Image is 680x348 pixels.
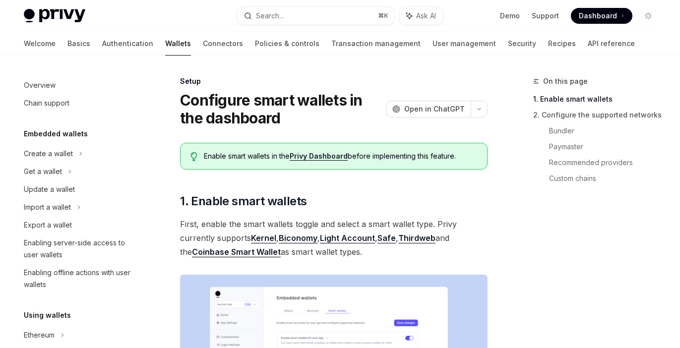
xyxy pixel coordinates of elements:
[500,11,520,21] a: Demo
[24,183,75,195] div: Update a wallet
[24,79,56,91] div: Overview
[165,32,191,56] a: Wallets
[237,7,394,25] button: Search...⌘K
[16,180,143,198] a: Update a wallet
[16,94,143,112] a: Chain support
[24,237,137,261] div: Enabling server-side access to user wallets
[549,123,664,139] a: Bundler
[24,329,55,341] div: Ethereum
[532,11,559,21] a: Support
[180,217,488,259] span: First, enable the smart wallets toggle and select a smart wallet type. Privy currently supports ,...
[399,7,443,25] button: Ask AI
[320,233,375,243] a: Light Account
[533,91,664,107] a: 1. Enable smart wallets
[543,75,588,87] span: On this page
[180,91,382,127] h1: Configure smart wallets in the dashboard
[180,76,488,86] div: Setup
[548,32,576,56] a: Recipes
[16,234,143,264] a: Enabling server-side access to user wallets
[398,233,435,243] a: Thirdweb
[256,10,284,22] div: Search...
[433,32,496,56] a: User management
[416,11,436,21] span: Ask AI
[24,309,71,321] h5: Using wallets
[571,8,632,24] a: Dashboard
[190,152,197,161] svg: Tip
[251,233,276,243] a: Kernel
[24,97,69,109] div: Chain support
[290,152,348,161] a: Privy Dashboard
[549,139,664,155] a: Paymaster
[331,32,421,56] a: Transaction management
[16,216,143,234] a: Export a wallet
[180,193,307,209] span: 1. Enable smart wallets
[67,32,90,56] a: Basics
[404,104,465,114] span: Open in ChatGPT
[102,32,153,56] a: Authentication
[279,233,317,243] a: Biconomy
[377,233,396,243] a: Safe
[579,11,617,21] span: Dashboard
[588,32,635,56] a: API reference
[24,267,137,290] div: Enabling offline actions with user wallets
[16,76,143,94] a: Overview
[255,32,319,56] a: Policies & controls
[16,264,143,293] a: Enabling offline actions with user wallets
[24,166,62,177] div: Get a wallet
[24,9,85,23] img: light logo
[203,32,243,56] a: Connectors
[24,32,56,56] a: Welcome
[549,155,664,171] a: Recommended providers
[386,101,471,117] button: Open in ChatGPT
[192,247,281,257] a: Coinbase Smart Wallet
[24,219,72,231] div: Export a wallet
[24,148,73,160] div: Create a wallet
[204,151,477,161] span: Enable smart wallets in the before implementing this feature.
[378,12,388,20] span: ⌘ K
[24,201,71,213] div: Import a wallet
[549,171,664,186] a: Custom chains
[533,107,664,123] a: 2. Configure the supported networks
[24,128,88,140] h5: Embedded wallets
[508,32,536,56] a: Security
[640,8,656,24] button: Toggle dark mode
